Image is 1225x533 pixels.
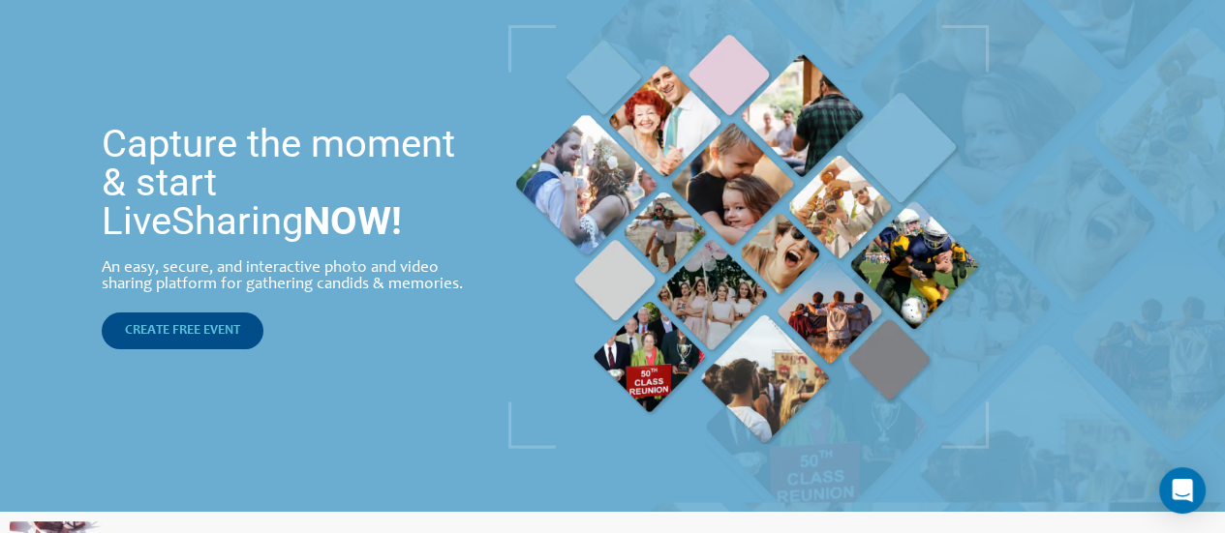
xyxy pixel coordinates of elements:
[303,198,402,244] strong: NOW!
[1159,467,1206,514] div: Open Intercom Messenger
[102,125,485,241] h1: Capture the moment & start LiveSharing
[508,25,989,449] img: Live Photobooth
[102,260,485,293] div: An easy, secure, and interactive photo and video sharing platform for gathering candids & memories.
[102,312,263,349] a: CREATE FREE EVENT
[125,324,240,338] span: CREATE FREE EVENT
